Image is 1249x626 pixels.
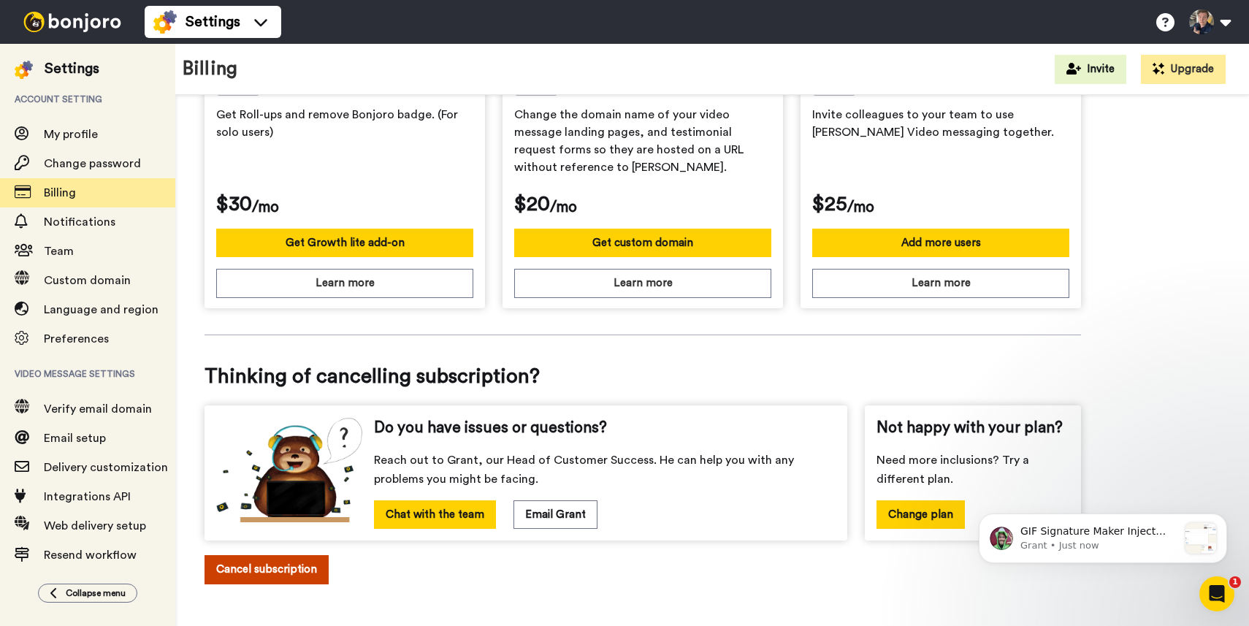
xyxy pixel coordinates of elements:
[205,555,329,584] button: Cancel subscription
[44,304,158,316] span: Language and region
[252,196,279,218] span: /mo
[812,189,847,218] span: $25
[44,462,168,473] span: Delivery customization
[216,229,473,257] button: Get Growth lite add-on
[514,106,771,179] span: Change the domain name of your video message landing pages, and testimonial request forms so they...
[812,106,1069,179] span: Invite colleagues to your team to use [PERSON_NAME] Video messaging together.
[44,129,98,140] span: My profile
[205,362,1081,391] span: Thinking of cancelling subscription?
[876,451,1069,489] span: Need more inclusions? Try a different plan.
[44,432,106,444] span: Email setup
[44,216,115,228] span: Notifications
[44,158,141,169] span: Change password
[1141,55,1226,84] button: Upgrade
[812,269,1069,297] button: Learn more
[186,12,240,32] span: Settings
[876,500,965,529] button: Change plan
[1055,55,1126,84] button: Invite
[44,275,131,286] span: Custom domain
[550,196,577,218] span: /mo
[514,269,771,297] button: Learn more
[513,500,597,529] button: Email Grant
[66,587,126,599] span: Collapse menu
[44,333,109,345] span: Preferences
[514,189,550,218] span: $20
[44,520,146,532] span: Web delivery setup
[216,417,362,522] img: cs-bear.png
[216,106,473,179] span: Get Roll-ups and remove Bonjoro badge. (For solo users)
[374,500,496,529] button: Chat with the team
[812,229,1069,257] button: Add more users
[216,269,473,297] button: Learn more
[44,245,74,257] span: Team
[44,403,152,415] span: Verify email domain
[876,417,1063,439] span: Not happy with your plan?
[514,229,771,257] button: Get custom domain
[847,196,874,218] span: /mo
[18,12,127,32] img: bj-logo-header-white.svg
[1229,576,1241,588] span: 1
[1199,576,1234,611] iframe: Intercom live chat
[205,555,1081,606] a: Cancel subscription
[44,491,131,503] span: Integrations API
[153,10,177,34] img: settings-colored.svg
[183,58,237,80] h1: Billing
[44,549,137,561] span: Resend workflow
[45,58,99,79] div: Settings
[15,61,33,79] img: settings-colored.svg
[374,451,836,489] span: Reach out to Grant, our Head of Customer Success. He can help you with any problems you might be ...
[44,187,76,199] span: Billing
[957,484,1249,587] iframe: Intercom notifications message
[38,584,137,603] button: Collapse menu
[374,417,607,439] span: Do you have issues or questions?
[216,189,252,218] span: $30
